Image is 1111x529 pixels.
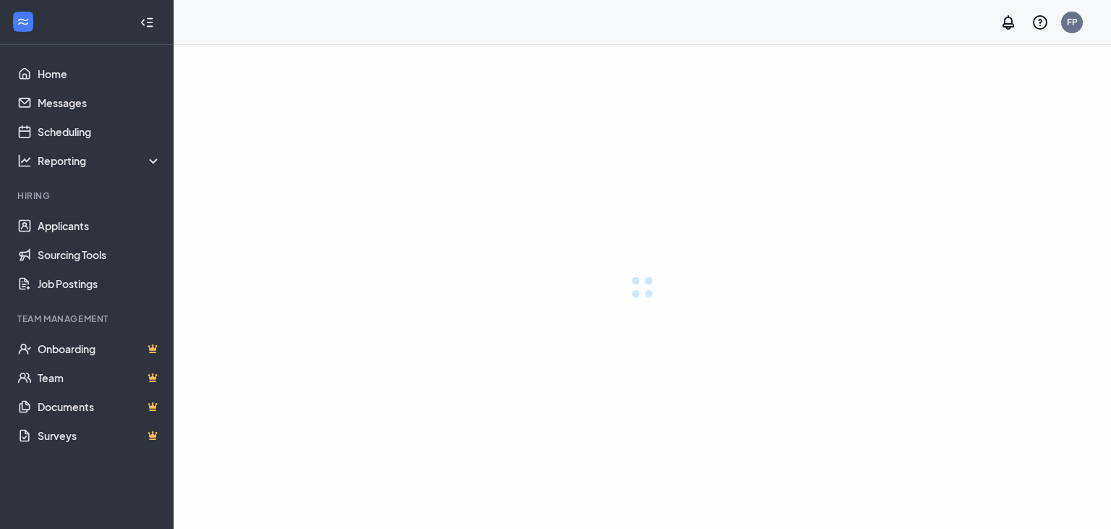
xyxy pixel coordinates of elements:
[38,88,161,117] a: Messages
[140,15,154,30] svg: Collapse
[38,153,162,168] div: Reporting
[38,392,161,421] a: DocumentsCrown
[38,59,161,88] a: Home
[38,334,161,363] a: OnboardingCrown
[17,153,32,168] svg: Analysis
[38,269,161,298] a: Job Postings
[16,14,30,29] svg: WorkstreamLogo
[38,421,161,450] a: SurveysCrown
[17,313,158,325] div: Team Management
[38,240,161,269] a: Sourcing Tools
[1000,14,1017,31] svg: Notifications
[1067,16,1078,28] div: FP
[38,363,161,392] a: TeamCrown
[38,117,161,146] a: Scheduling
[1031,14,1049,31] svg: QuestionInfo
[17,190,158,202] div: Hiring
[38,211,161,240] a: Applicants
